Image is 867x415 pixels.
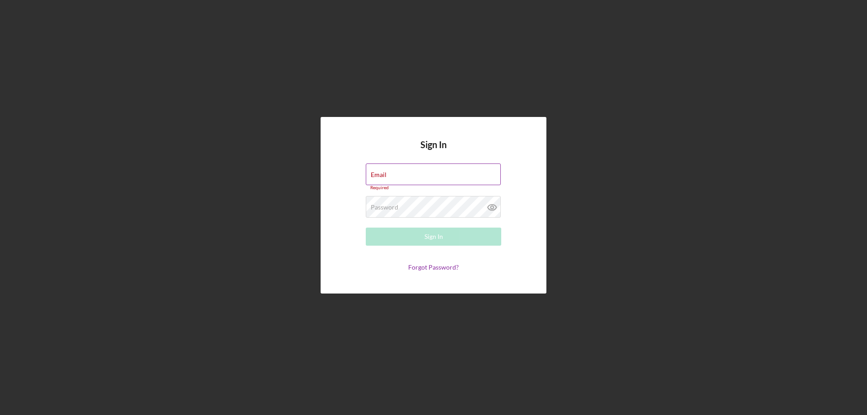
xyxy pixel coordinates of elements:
button: Sign In [366,228,501,246]
h4: Sign In [420,140,447,163]
label: Email [371,171,387,178]
div: Sign In [424,228,443,246]
label: Password [371,204,398,211]
a: Forgot Password? [408,263,459,271]
div: Required [366,185,501,191]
